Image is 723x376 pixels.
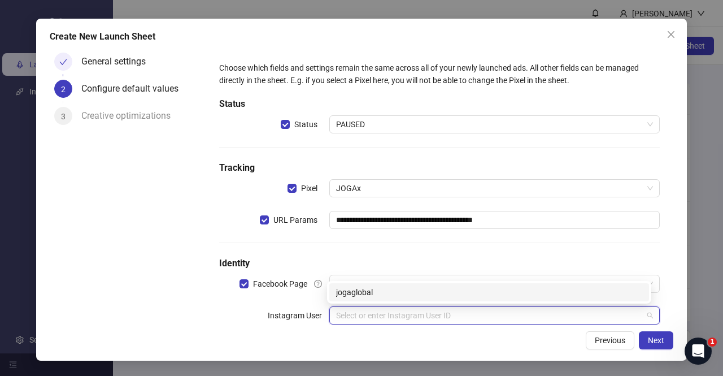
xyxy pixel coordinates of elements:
[59,58,67,66] span: check
[595,336,625,345] span: Previous
[50,30,673,44] div: Create New Launch Sheet
[639,331,673,349] button: Next
[61,112,66,121] span: 3
[81,53,155,71] div: General settings
[219,161,660,175] h5: Tracking
[61,85,66,94] span: 2
[708,338,717,347] span: 1
[297,182,322,195] span: Pixel
[269,214,322,226] span: URL Params
[685,338,712,365] iframe: Intercom live chat
[336,275,653,292] span: JOGA
[219,62,660,87] div: Choose which fields and settings remain the same across all of your newly launched ads. All other...
[667,30,676,39] span: close
[336,180,653,197] span: JOGAx
[219,97,660,111] h5: Status
[662,25,680,44] button: Close
[81,107,180,125] div: Creative optimizations
[586,331,634,349] button: Previous
[268,306,329,325] label: Instagram User
[290,118,322,131] span: Status
[314,280,322,288] span: question-circle
[329,283,649,301] div: jogaglobal
[336,116,653,133] span: PAUSED
[336,286,642,299] div: jogaglobal
[648,336,664,345] span: Next
[219,257,660,270] h5: Identity
[249,278,312,290] span: Facebook Page
[81,80,188,98] div: Configure default values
